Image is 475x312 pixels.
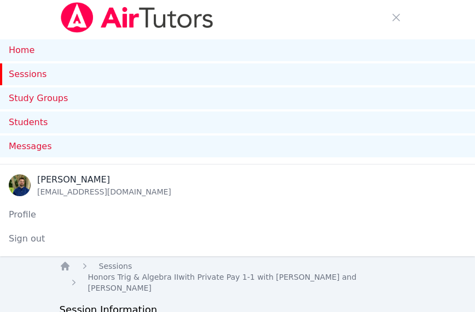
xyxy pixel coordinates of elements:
[60,261,416,293] nav: Breadcrumb
[37,173,171,186] div: [PERSON_NAME]
[99,261,132,272] a: Sessions
[99,262,132,270] span: Sessions
[88,272,416,293] a: Honors Trig & Algebra IIwith Private Pay 1-1 with [PERSON_NAME] and [PERSON_NAME]
[37,186,171,197] div: [EMAIL_ADDRESS][DOMAIN_NAME]
[60,2,215,33] img: Air Tutors
[88,273,357,292] span: Honors Trig & Algebra II with Private Pay 1-1 with [PERSON_NAME] and [PERSON_NAME]
[9,140,51,153] span: Messages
